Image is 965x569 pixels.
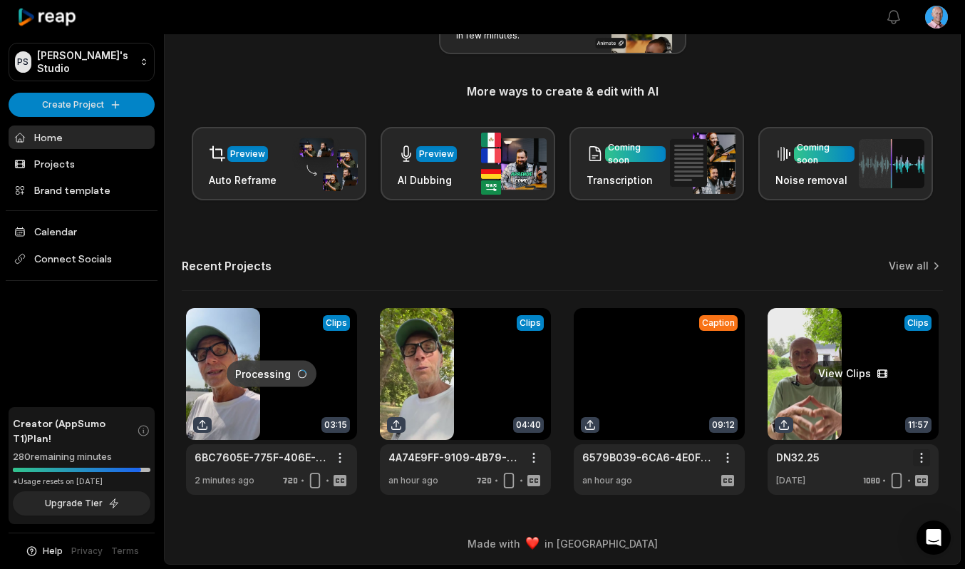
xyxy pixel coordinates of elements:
[25,545,63,558] button: Help
[797,141,852,167] div: Coming soon
[481,133,547,195] img: ai_dubbing.png
[182,83,943,100] h3: More ways to create & edit with AI
[670,133,736,194] img: transcription.png
[889,259,929,273] a: View all
[9,152,155,175] a: Projects
[608,141,663,167] div: Coming soon
[15,51,31,73] div: PS
[775,173,855,188] h3: Noise removal
[43,545,63,558] span: Help
[209,173,277,188] h3: Auto Reframe
[177,536,947,551] div: Made with in [GEOGRAPHIC_DATA]
[71,545,103,558] a: Privacy
[9,125,155,149] a: Home
[111,545,139,558] a: Terms
[230,148,265,160] div: Preview
[9,93,155,117] button: Create Project
[9,178,155,202] a: Brand template
[195,450,326,465] a: 6BC7605E-775F-406E-B629-CD70DE8D1668
[398,173,457,188] h3: AI Dubbing
[859,139,924,188] img: noise_removal.png
[13,450,150,464] div: 280 remaining minutes
[292,136,358,192] img: auto_reframe.png
[582,450,713,465] a: 6579B039-6CA6-4E0F-8378-15D09713295A
[13,476,150,487] div: *Usage resets on [DATE]
[388,450,520,465] a: 4A74E9FF-9109-4B79-807E-459E312C1206
[9,246,155,272] span: Connect Socials
[13,416,137,446] span: Creator (AppSumo T1) Plan!
[182,259,272,273] h2: Recent Projects
[419,148,454,160] div: Preview
[526,537,539,550] img: heart emoji
[917,521,951,555] div: Open Intercom Messenger
[587,173,666,188] h3: Transcription
[776,450,820,465] a: DN32.25
[37,49,134,75] p: [PERSON_NAME]'s Studio
[9,220,155,243] a: Calendar
[13,491,150,516] button: Upgrade Tier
